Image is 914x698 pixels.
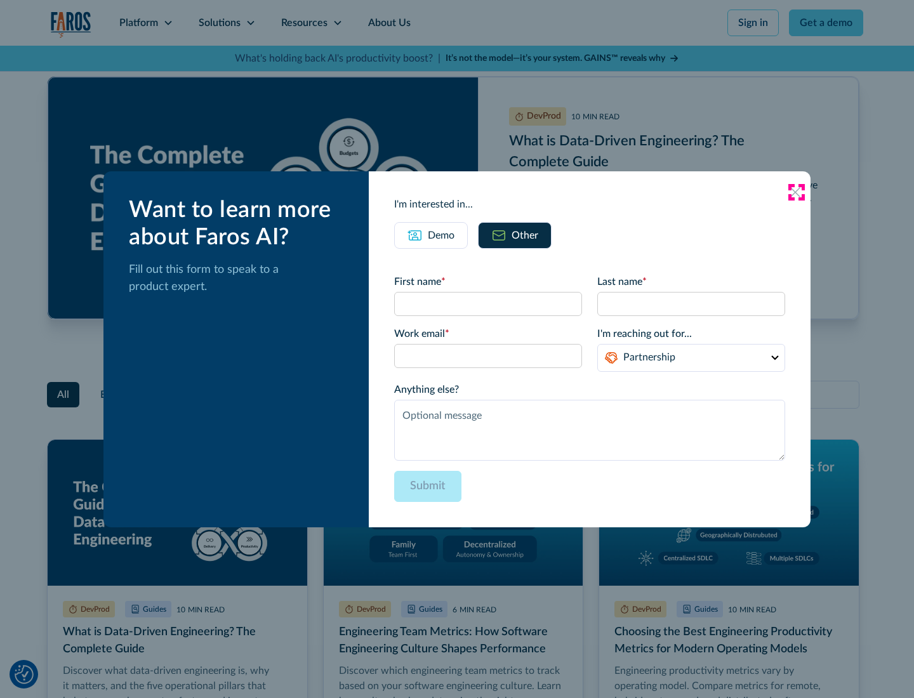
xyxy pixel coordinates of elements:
label: Work email [394,326,582,341]
div: I'm interested in... [394,197,785,212]
label: I'm reaching out for... [597,326,785,341]
input: Submit [394,471,461,502]
form: Email Form [394,274,785,502]
p: Fill out this form to speak to a product expert. [129,261,348,296]
label: Last name [597,274,785,289]
label: Anything else? [394,382,785,397]
div: Other [512,228,538,243]
div: Demo [428,228,454,243]
div: Want to learn more about Faros AI? [129,197,348,251]
label: First name [394,274,582,289]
